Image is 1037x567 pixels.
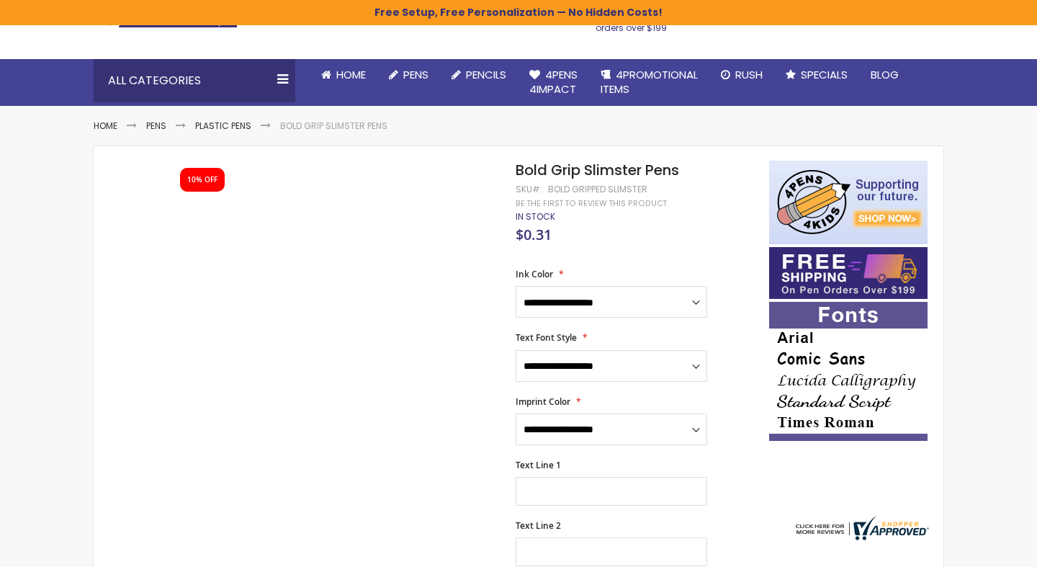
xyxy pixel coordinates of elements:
[859,59,910,91] a: Blog
[769,161,928,244] img: 4pens 4 kids
[466,67,506,82] span: Pencils
[709,59,774,91] a: Rush
[516,396,570,408] span: Imprint Color
[735,67,763,82] span: Rush
[516,211,555,223] div: Availability
[516,331,577,344] span: Text Font Style
[801,67,848,82] span: Specials
[589,59,709,106] a: 4PROMOTIONALITEMS
[516,198,667,209] a: Be the first to review this product
[516,183,542,195] strong: SKU
[146,120,166,132] a: Pens
[601,67,698,97] span: 4PROMOTIONAL ITEMS
[516,519,561,532] span: Text Line 2
[187,175,217,185] div: 10% OFF
[769,302,928,441] img: font-personalization-examples
[792,531,929,543] a: 4pens.com certificate URL
[516,268,553,280] span: Ink Color
[871,67,899,82] span: Blog
[769,247,928,299] img: Free shipping on orders over $199
[529,67,578,97] span: 4Pens 4impact
[548,184,647,195] div: Bold Gripped Slimster
[516,459,561,471] span: Text Line 1
[403,67,428,82] span: Pens
[94,120,117,132] a: Home
[377,59,440,91] a: Pens
[336,67,366,82] span: Home
[195,120,251,132] a: Plastic Pens
[792,516,929,540] img: 4pens.com widget logo
[518,59,589,106] a: 4Pens4impact
[516,160,679,180] span: Bold Grip Slimster Pens
[94,59,295,102] div: All Categories
[516,225,552,244] span: $0.31
[440,59,518,91] a: Pencils
[516,210,555,223] span: In stock
[310,59,377,91] a: Home
[774,59,859,91] a: Specials
[280,120,387,132] li: Bold Grip Slimster Pens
